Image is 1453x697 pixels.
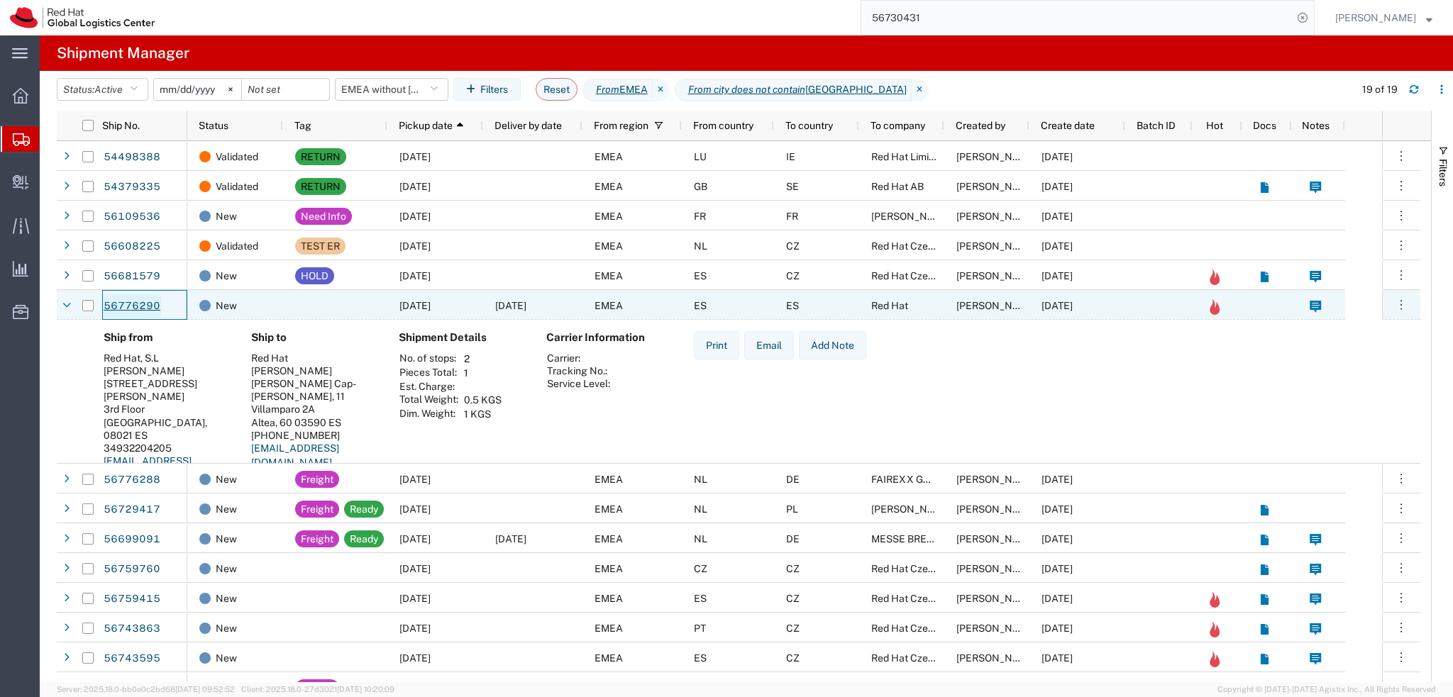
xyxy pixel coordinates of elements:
span: Paz Gonzalez Fernandez [956,300,1037,311]
button: Reset [536,78,578,101]
span: [DATE] 09:52:52 [175,685,235,693]
h4: Carrier Information [546,331,660,344]
span: SE [786,181,799,192]
button: [PERSON_NAME] [1335,9,1433,26]
span: Maciej Curylo [871,503,952,515]
span: EMEA [595,181,623,192]
span: ES [786,300,799,311]
span: 09/10/2025 [1042,474,1073,485]
span: Tag [294,120,311,131]
span: CZ [786,240,800,252]
div: 19 of 19 [1362,82,1398,97]
div: [STREET_ADDRESS][PERSON_NAME] [104,377,228,403]
button: Status:Active [57,78,148,101]
span: 09/11/2025 [399,563,431,574]
span: Red Hat [871,300,908,311]
span: 09/08/2025 [1042,652,1073,664]
span: [DATE] 10:20:09 [337,685,394,693]
button: Print [694,331,739,359]
span: FAIREXX GmbH [871,474,945,485]
span: New [216,613,237,643]
button: Filters [453,78,521,101]
span: Ship No. [102,120,140,131]
span: Red Hat Limited [871,151,944,162]
span: NL [694,240,707,252]
div: [PERSON_NAME] Cap-[PERSON_NAME], 11 [251,377,376,403]
span: DE [786,533,800,545]
span: New [216,524,237,554]
div: RETURN [301,178,341,195]
span: Sona Mala [956,181,1037,192]
span: Red Hat Czech s.r.o. [871,652,961,664]
span: 08/27/2025 [399,240,431,252]
span: Red Hat Czech s.r.o. [871,240,961,252]
span: EMEA [595,563,623,574]
span: EMEA [595,593,623,604]
span: Server: 2025.18.0-bb0e0c2bd68 [57,685,235,693]
span: 09/11/2025 [399,593,431,604]
span: EMEA [595,211,623,222]
span: Validated [216,142,258,172]
span: EMEA [595,503,623,515]
div: [PERSON_NAME] [104,364,228,377]
span: Status [199,120,228,131]
a: 56743863 [103,618,161,640]
a: 54379335 [103,176,161,199]
span: EMEA [595,623,623,634]
div: [PERSON_NAME] [251,364,376,377]
h4: Shipment Manager [57,35,189,71]
span: Sona Mala [956,503,1037,515]
span: Red Hat Czech s.r.o. [871,623,961,634]
span: NL [694,533,707,545]
span: 03/31/2025 [399,181,431,192]
span: 09/09/2025 [1042,563,1073,574]
span: ES [694,300,707,311]
span: 09/08/2025 [1042,623,1073,634]
span: Batch ID [1137,120,1176,131]
a: 56759760 [103,558,161,581]
div: Freight [301,501,333,518]
span: Red Hat Czech s.r.o. [871,593,961,604]
span: Create date [1041,120,1095,131]
span: 09/03/2025 [1042,533,1073,545]
th: Tracking No.: [546,364,611,377]
div: Red Hat [251,352,376,364]
span: From country [693,120,753,131]
span: EMEA [595,270,623,281]
span: Sona Mala [956,151,1037,162]
div: [GEOGRAPHIC_DATA], 08021 ES [104,416,228,442]
button: Email [744,331,794,359]
span: EMEA [595,300,623,311]
span: FR [786,211,798,222]
span: New [216,464,237,494]
span: CZ [786,270,800,281]
span: Filters [1437,159,1449,186]
span: CZ [786,593,800,604]
span: ES [694,593,707,604]
span: CZ [786,563,800,574]
a: 56608225 [103,235,161,258]
span: MESSE BREMEN M3B GmbH [871,533,1004,545]
span: NL [694,474,707,485]
span: Red Hat Czech s.r.o. [871,563,961,574]
h4: Ship from [104,331,228,344]
span: 09/11/2025 [495,300,526,311]
td: 1 [459,366,507,380]
span: PL [786,503,798,515]
div: Altea, 60 03590 ES [251,416,376,429]
span: Hot [1206,120,1223,131]
span: New [216,584,237,613]
span: Validated [216,172,258,201]
span: 09/10/2025 [1042,300,1073,311]
span: EMEA [595,240,623,252]
span: GB [694,181,707,192]
span: Sona Mala [956,533,1037,545]
th: Pieces Total: [399,366,459,380]
a: 56729417 [103,498,161,521]
td: 2 [459,352,507,366]
span: New [216,554,237,584]
div: Need Info [301,208,346,225]
input: Not set [154,79,241,100]
span: New [216,261,237,291]
span: EMEA [595,652,623,664]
